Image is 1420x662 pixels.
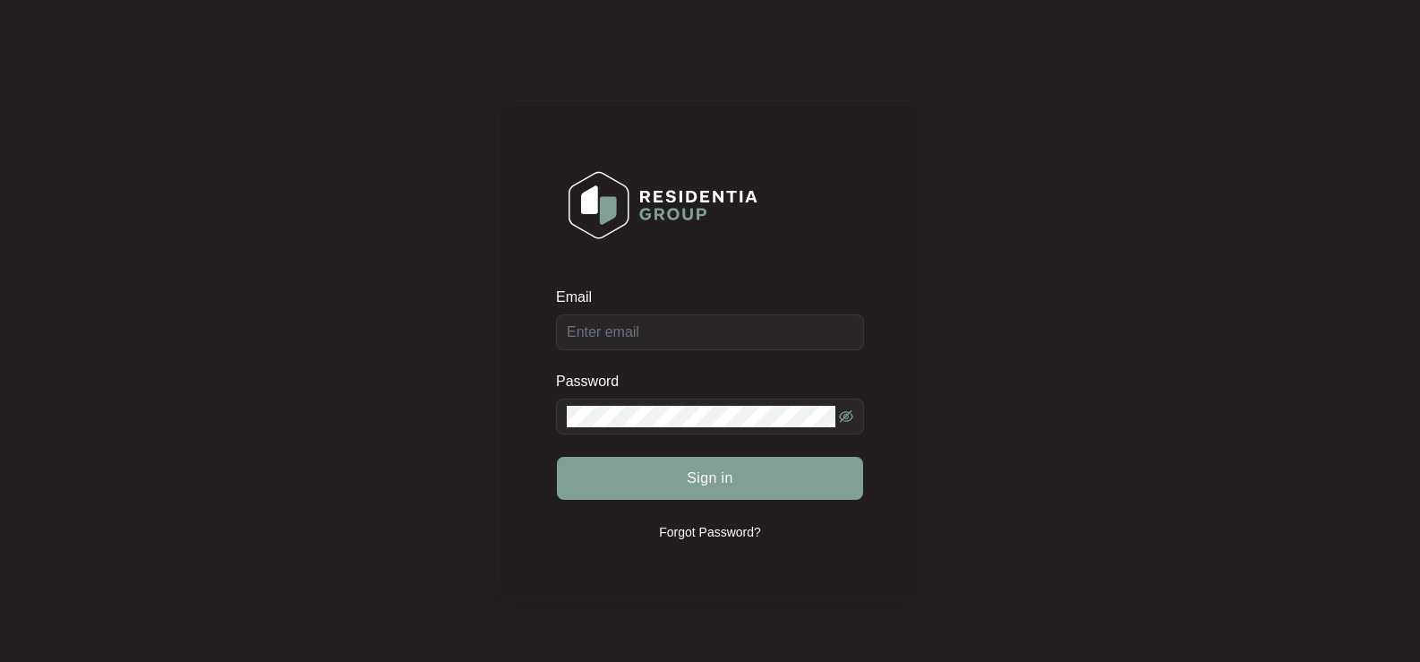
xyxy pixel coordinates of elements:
[557,159,769,251] img: Login Logo
[557,457,863,500] button: Sign in
[556,373,632,391] label: Password
[567,406,835,427] input: Password
[556,314,864,350] input: Email
[659,523,761,541] p: Forgot Password?
[556,288,604,306] label: Email
[687,468,733,489] span: Sign in
[839,409,853,424] span: eye-invisible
